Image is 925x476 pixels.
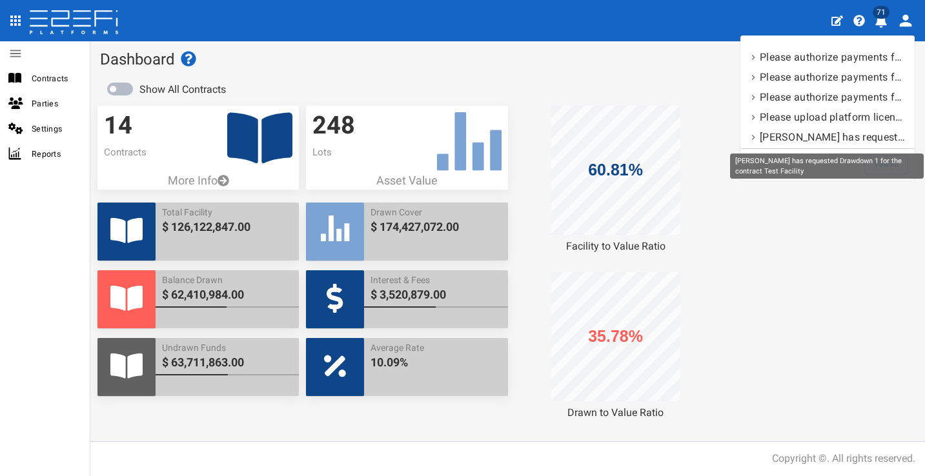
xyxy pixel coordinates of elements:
a: Please authorize payments for Drawdown 2 for the contract PENN0001 - 206 Graham Road, Bridgeman D... [747,47,908,67]
p: Richard McKeon has requested Drawdown 1 for the contract Test Facility [760,130,907,144]
div: [PERSON_NAME] has requested Drawdown 1 for the contract Test Facility [730,154,924,179]
a: Please authorize payments for Drawdown 1 for the contract Test Facility [747,87,908,107]
a: Please authorize payments for Drawdown 4 for the contract PEND0001 - 405 & 407 Beckett Road, Brid... [747,67,908,87]
p: Please authorize payments for Drawdown 1 for the contract Test Facility [760,90,907,104]
a: Please upload platform licence fees for Drawdown 1 for the contract Test Facility [747,107,908,127]
p: Please upload platform licence fees for Drawdown 1 for the contract Test Facility [760,110,907,124]
p: Please authorize payments for Drawdown 4 for the contract PEND0001 - 405 & 407 Beckett Road, Brid... [760,70,907,84]
p: Please authorize payments for Drawdown 2 for the contract PENN0001 - 206 Graham Road, Bridgeman D... [760,50,907,64]
a: Richard McKeon has requested Drawdown 1 for the contract Test Facility [747,127,908,147]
